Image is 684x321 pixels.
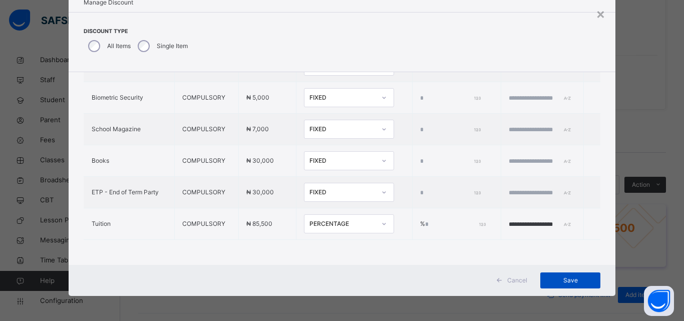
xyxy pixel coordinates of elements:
div: FIXED [309,125,376,134]
td: % [412,208,501,240]
span: ₦ 30,000 [246,188,274,196]
div: × [596,3,605,24]
button: Open asap [644,286,674,316]
span: ₦ 7,000 [246,125,269,133]
span: ₦ 85,500 [246,220,272,227]
span: ₦ 30,000 [246,157,274,164]
span: Discount Type [84,28,190,36]
div: FIXED [309,93,376,102]
span: ₦ 5,000 [246,94,269,101]
td: School Magazine [84,114,174,145]
td: COMPULSORY [174,114,238,145]
td: Tuition [84,208,174,240]
td: COMPULSORY [174,82,238,114]
span: Cancel [507,276,527,285]
div: FIXED [309,188,376,197]
label: Single Item [157,42,188,51]
td: COMPULSORY [174,208,238,240]
span: Save [548,276,593,285]
td: Books [84,145,174,177]
td: Biometric Security [84,82,174,114]
td: COMPULSORY [174,145,238,177]
td: COMPULSORY [174,177,238,208]
td: ETP - End of Term Party [84,177,174,208]
label: All Items [107,42,131,51]
div: FIXED [309,156,376,165]
div: PERCENTAGE [309,219,376,228]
